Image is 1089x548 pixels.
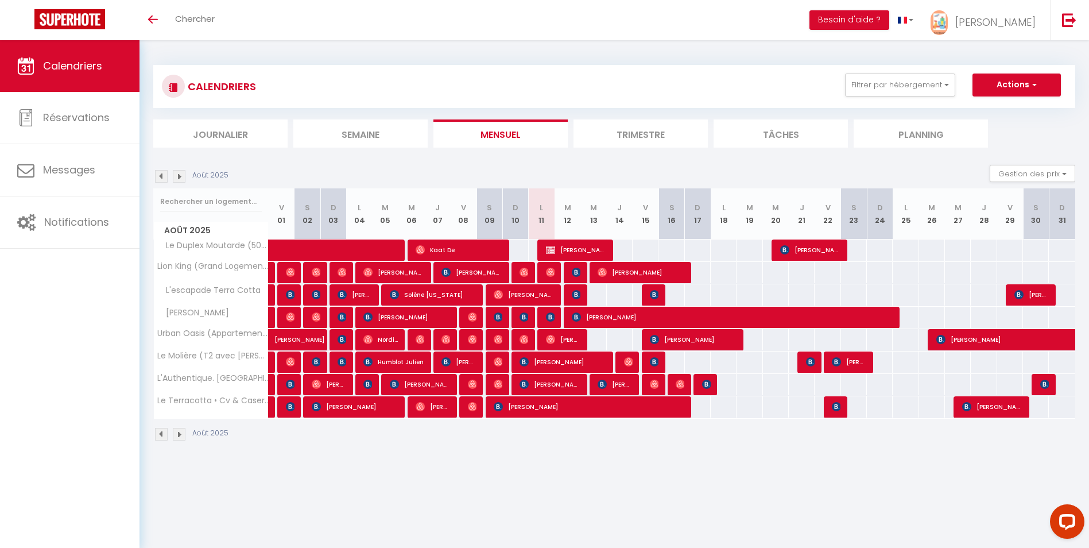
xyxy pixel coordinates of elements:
[43,110,110,125] span: Réservations
[1023,188,1049,240] th: 30
[598,261,684,283] span: [PERSON_NAME]
[832,396,840,418] span: [PERSON_NAME]
[331,202,336,213] abbr: D
[373,188,398,240] th: 05
[286,373,294,395] span: [PERSON_NAME]
[269,329,294,351] a: [PERSON_NAME]
[312,261,320,283] span: [PERSON_NAME]
[520,261,528,283] span: [PERSON_NAME]
[746,202,753,213] abbr: M
[494,284,554,306] span: [PERSON_NAME]
[338,329,346,350] span: [PERSON_NAME]
[494,306,502,328] span: [PERSON_NAME]
[363,351,424,373] span: Humblot Julien
[269,352,274,373] a: [PERSON_NAME]
[153,119,288,148] li: Journalier
[363,329,398,350] span: Nordine Achab
[338,261,346,283] span: [PERSON_NAME] [PERSON_NAME] Et [PERSON_NAME]
[520,329,528,350] span: [PERSON_NAME]
[441,329,450,350] span: Aurelie Filigani
[540,202,543,213] abbr: L
[971,188,997,240] th: 28
[546,306,555,328] span: [PERSON_NAME]
[441,351,476,373] span: [PERSON_NAME] et [PERSON_NAME]
[624,351,633,373] span: [PERSON_NAME]-Cauzeret
[1033,202,1038,213] abbr: S
[669,202,675,213] abbr: S
[363,373,372,395] span: [PERSON_NAME]
[826,202,831,213] abbr: V
[806,351,815,373] span: [PERSON_NAME]
[43,163,95,177] span: Messages
[363,306,449,328] span: [PERSON_NAME]
[643,202,648,213] abbr: V
[34,9,105,29] img: Super Booking
[44,215,109,229] span: Notifications
[390,284,476,306] span: Solène [US_STATE]
[416,239,502,261] span: Kaat De
[904,202,908,213] abbr: L
[990,165,1075,182] button: Gestion des prix
[572,306,890,328] span: [PERSON_NAME]
[286,261,294,283] span: [PERSON_NAME]
[529,188,555,240] th: 11
[286,396,294,418] span: [PERSON_NAME]
[972,74,1061,97] button: Actions
[494,329,502,350] span: [PERSON_NAME]
[279,202,284,213] abbr: V
[1041,500,1089,548] iframe: LiveChat chat widget
[617,202,622,213] abbr: J
[286,351,294,373] span: Thi Truc
[269,307,274,329] a: [PERSON_NAME]
[945,188,971,240] th: 27
[494,396,683,418] span: [PERSON_NAME]
[468,396,476,418] span: [PERSON_NAME]
[877,202,883,213] abbr: D
[772,202,779,213] abbr: M
[982,202,986,213] abbr: J
[1007,202,1013,213] abbr: V
[293,119,428,148] li: Semaine
[156,329,270,338] span: Urban Oasis (Appartement chic)
[435,202,440,213] abbr: J
[294,188,320,240] th: 02
[763,188,789,240] th: 20
[312,306,320,328] span: Fleur Sitruk
[175,13,215,25] span: Chercher
[513,202,518,213] abbr: D
[633,188,658,240] th: 15
[269,374,274,396] a: [PERSON_NAME]
[305,202,310,213] abbr: S
[286,284,294,306] span: rob van den audenaerde
[269,262,274,284] a: [PERSON_NAME]
[398,188,424,240] th: 06
[338,306,346,328] span: [PERSON_NAME]
[441,261,502,283] span: [PERSON_NAME]
[845,74,955,97] button: Filtrer par hébergement
[815,188,840,240] th: 22
[780,239,840,261] span: [PERSON_NAME] [PERSON_NAME]
[160,191,262,212] input: Rechercher un logement...
[851,202,857,213] abbr: S
[156,284,263,297] span: L'escapade Terra Cotta
[494,351,502,373] span: [PERSON_NAME]
[358,202,361,213] abbr: L
[1049,188,1075,240] th: 31
[338,284,372,306] span: [PERSON_NAME]
[955,15,1036,29] span: [PERSON_NAME]
[312,373,346,395] span: [PERSON_NAME]
[676,373,684,395] span: [PERSON_NAME]
[702,373,711,395] span: [PERSON_NAME]
[555,188,580,240] th: 12
[416,329,424,350] span: [PERSON_NAME]
[572,261,580,283] span: [PERSON_NAME]
[43,59,102,73] span: Calendriers
[192,170,228,181] p: Août 2025
[714,119,848,148] li: Tâches
[955,202,962,213] abbr: M
[962,396,1022,418] span: [PERSON_NAME]
[185,74,256,99] h3: CALENDRIERS
[468,306,476,328] span: [PERSON_NAME]
[320,188,346,240] th: 03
